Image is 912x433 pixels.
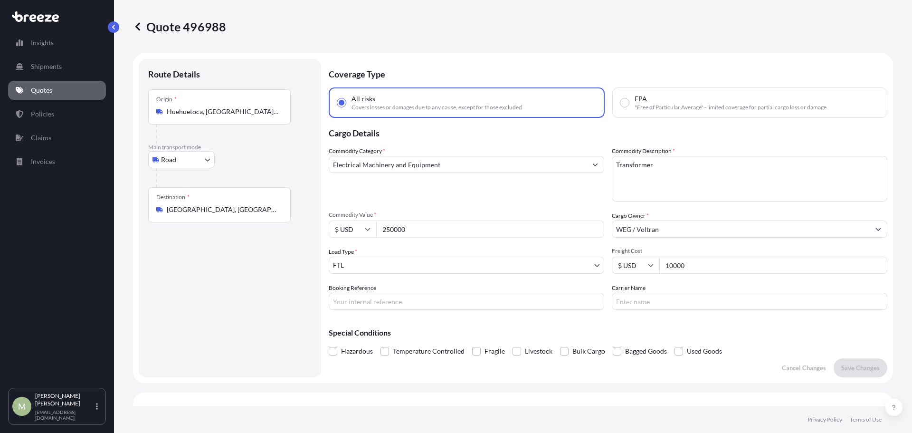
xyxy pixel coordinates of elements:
[612,247,887,255] span: Freight Cost
[167,205,279,214] input: Destination
[612,156,887,202] textarea: Transformer
[8,105,106,124] a: Policies
[8,33,106,52] a: Insights
[329,283,376,293] label: Booking Reference
[635,94,647,104] span: FPA
[612,146,675,156] label: Commodity Description
[625,344,667,358] span: Bagged Goods
[807,416,842,423] a: Privacy Policy
[133,19,226,34] p: Quote 496988
[31,38,54,48] p: Insights
[31,133,51,143] p: Claims
[393,344,465,358] span: Temperature Controlled
[35,409,94,421] p: [EMAIL_ADDRESS][DOMAIN_NAME]
[18,402,26,411] span: M
[376,221,604,238] input: Type amount
[329,59,887,87] p: Coverage Type
[572,344,605,358] span: Bulk Cargo
[156,193,190,201] div: Destination
[329,146,385,156] label: Commodity Category
[31,157,55,166] p: Invoices
[341,344,373,358] span: Hazardous
[329,329,887,337] p: Special Conditions
[35,392,94,407] p: [PERSON_NAME] [PERSON_NAME]
[329,247,357,257] span: Load Type
[156,96,177,103] div: Origin
[612,221,870,238] input: Full name
[31,62,62,71] p: Shipments
[351,104,522,111] span: Covers losses or damages due to any cause, except for those excluded
[620,98,629,107] input: FPA"Free of Particular Average" - limited coverage for partial cargo loss or damage
[659,257,887,274] input: Enter amount
[351,94,375,104] span: All risks
[782,363,826,373] p: Cancel Changes
[525,344,552,358] span: Livestock
[148,151,215,168] button: Select transport
[635,104,826,111] span: "Free of Particular Average" - limited coverage for partial cargo loss or damage
[850,416,882,423] a: Terms of Use
[161,155,176,164] span: Road
[329,211,604,219] span: Commodity Value
[8,81,106,100] a: Quotes
[687,344,722,358] span: Used Goods
[612,211,649,221] label: Cargo Owner
[329,293,604,310] input: Your internal reference
[148,68,200,80] p: Route Details
[8,128,106,147] a: Claims
[31,109,54,119] p: Policies
[329,257,604,274] button: FTL
[167,107,279,116] input: Origin
[612,293,887,310] input: Enter name
[148,144,312,151] p: Main transport mode
[31,86,52,95] p: Quotes
[329,156,587,173] input: Select a commodity type
[587,156,604,173] button: Show suggestions
[484,344,505,358] span: Fragile
[8,57,106,76] a: Shipments
[841,363,880,373] p: Save Changes
[333,260,344,270] span: FTL
[870,221,887,238] button: Show suggestions
[834,358,887,377] button: Save Changes
[329,118,887,146] p: Cargo Details
[612,283,646,293] label: Carrier Name
[337,98,346,107] input: All risksCovers losses or damages due to any cause, except for those excluded
[774,358,834,377] button: Cancel Changes
[8,152,106,171] a: Invoices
